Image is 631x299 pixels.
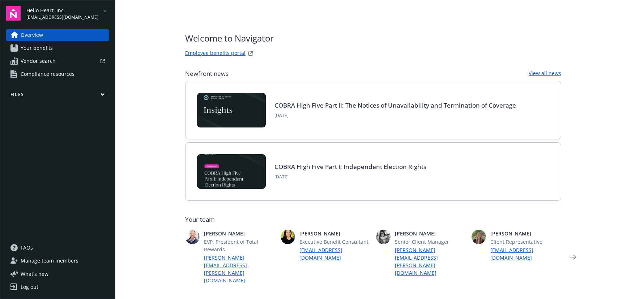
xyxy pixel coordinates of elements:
[185,215,561,224] span: Your team
[376,230,391,244] img: photo
[472,230,486,244] img: photo
[274,112,516,119] span: [DATE]
[395,230,466,237] span: [PERSON_NAME]
[6,91,109,100] button: Files
[274,174,426,180] span: [DATE]
[204,230,275,237] span: [PERSON_NAME]
[281,230,295,244] img: photo
[21,281,38,293] div: Log out
[6,55,109,67] a: Vendor search
[204,238,275,253] span: EVP, President of Total Rewards
[246,49,255,58] a: striveWebsite
[21,29,43,41] span: Overview
[26,14,98,21] span: [EMAIL_ADDRESS][DOMAIN_NAME]
[21,270,48,278] span: What ' s new
[274,101,516,109] a: COBRA High Five Part II: The Notices of Unavailability and Termination of Coverage
[490,238,561,246] span: Client Representative
[21,55,56,67] span: Vendor search
[490,246,561,261] a: [EMAIL_ADDRESS][DOMAIN_NAME]
[197,154,266,189] img: BLOG-Card Image - Compliance - COBRA High Five Pt 1 07-18-25.jpg
[197,93,266,127] img: Card Image - EB Compliance Insights.png
[204,254,275,284] a: [PERSON_NAME][EMAIL_ADDRESS][PERSON_NAME][DOMAIN_NAME]
[6,6,21,21] img: navigator-logo.svg
[6,255,109,266] a: Manage team members
[185,69,229,78] span: Newfront news
[101,6,109,15] a: arrowDropDown
[185,230,200,244] img: photo
[567,251,579,263] a: Next
[274,162,426,171] a: COBRA High Five Part I: Independent Election Rights
[299,230,370,237] span: [PERSON_NAME]
[395,246,466,277] a: [PERSON_NAME][EMAIL_ADDRESS][PERSON_NAME][DOMAIN_NAME]
[6,68,109,80] a: Compliance resources
[529,69,561,78] a: View all news
[21,242,33,253] span: FAQs
[185,49,246,58] a: Employee benefits portal
[6,242,109,253] a: FAQs
[6,29,109,41] a: Overview
[26,6,109,21] button: Hello Heart, Inc.[EMAIL_ADDRESS][DOMAIN_NAME]arrowDropDown
[299,246,370,261] a: [EMAIL_ADDRESS][DOMAIN_NAME]
[26,6,98,14] span: Hello Heart, Inc.
[6,42,109,54] a: Your benefits
[395,238,466,246] span: Senior Client Manager
[490,230,561,237] span: [PERSON_NAME]
[21,68,74,80] span: Compliance resources
[6,270,60,278] button: What's new
[21,42,53,54] span: Your benefits
[185,32,274,45] span: Welcome to Navigator
[21,255,78,266] span: Manage team members
[299,238,370,246] span: Executive Benefit Consultant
